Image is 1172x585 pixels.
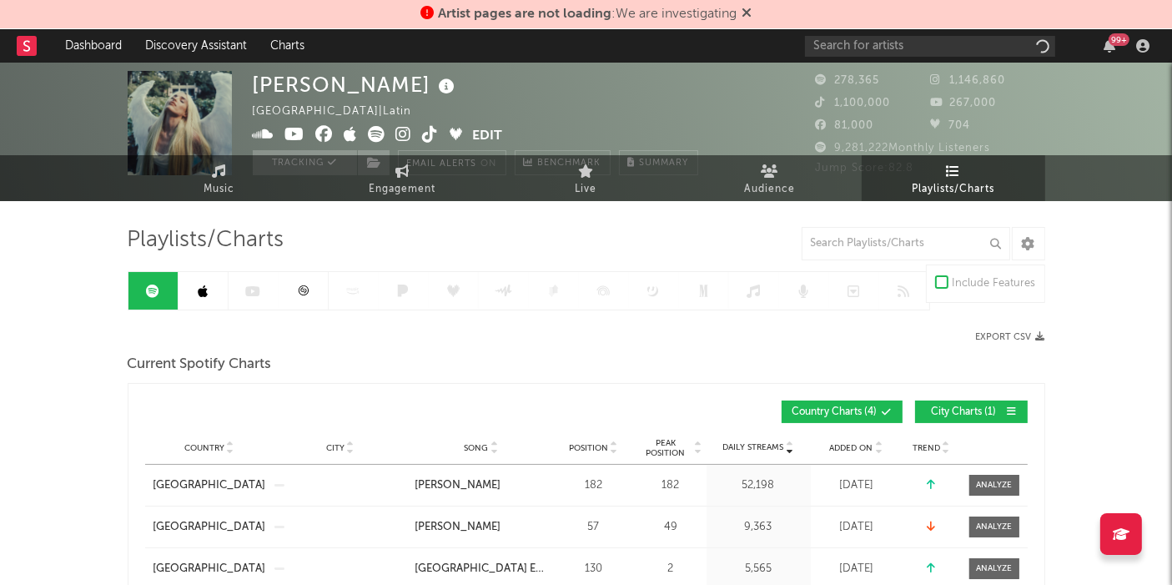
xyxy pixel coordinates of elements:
span: 267,000 [930,98,996,108]
button: Edit [473,126,503,147]
button: Country Charts(4) [782,401,903,423]
span: 1,146,860 [930,75,1005,86]
span: Position [569,443,608,453]
input: Search Playlists/Charts [802,227,1010,260]
span: 81,000 [816,120,874,131]
a: [GEOGRAPHIC_DATA] [153,477,266,494]
div: 99 + [1109,33,1129,46]
div: 49 [640,519,702,536]
button: Email AlertsOn [398,150,506,175]
div: [DATE] [815,477,898,494]
span: City [326,443,345,453]
div: [DATE] [815,561,898,577]
span: Artist pages are not loading [438,8,611,21]
a: Playlists/Charts [862,155,1045,201]
div: 57 [556,519,631,536]
a: [GEOGRAPHIC_DATA] [153,519,266,536]
span: : We are investigating [438,8,737,21]
input: Search for artists [805,36,1055,57]
span: Playlists/Charts [128,230,284,250]
span: Playlists/Charts [912,179,994,199]
a: [PERSON_NAME] [415,519,548,536]
a: Discovery Assistant [133,29,259,63]
button: City Charts(1) [915,401,1028,423]
div: 182 [640,477,702,494]
span: 704 [930,120,970,131]
span: 1,100,000 [816,98,891,108]
div: [PERSON_NAME] [253,71,460,98]
span: Benchmark [538,154,601,174]
div: 130 [556,561,631,577]
span: Dismiss [742,8,752,21]
a: Engagement [311,155,495,201]
div: 182 [556,477,631,494]
div: Include Features [953,274,1036,294]
span: Music [204,179,234,199]
button: Summary [619,150,698,175]
a: Music [128,155,311,201]
span: Country [184,443,224,453]
a: Audience [678,155,862,201]
div: 2 [640,561,702,577]
div: 9,363 [711,519,807,536]
a: Benchmark [515,150,611,175]
span: Daily Streams [723,441,784,454]
span: Audience [744,179,795,199]
div: [PERSON_NAME] [415,477,501,494]
a: [PERSON_NAME] [415,477,548,494]
span: Engagement [370,179,436,199]
div: [PERSON_NAME] [415,519,501,536]
span: City Charts ( 1 ) [926,407,1003,417]
span: 278,365 [816,75,880,86]
span: Trend [913,443,940,453]
span: Live [576,179,597,199]
a: [GEOGRAPHIC_DATA] [153,561,266,577]
button: 99+ [1104,39,1115,53]
span: 9,281,222 Monthly Listeners [816,143,991,154]
div: 52,198 [711,477,807,494]
a: Live [495,155,678,201]
span: Current Spotify Charts [128,355,272,375]
span: Added On [830,443,873,453]
button: Export CSV [976,332,1045,342]
div: [GEOGRAPHIC_DATA] | Latin [253,102,431,122]
a: Dashboard [53,29,133,63]
span: Song [465,443,489,453]
a: Charts [259,29,316,63]
span: Peak Position [640,438,692,458]
a: [GEOGRAPHIC_DATA] EN EL 2000 [415,561,548,577]
div: [DATE] [815,519,898,536]
button: Tracking [253,150,357,175]
div: 5,565 [711,561,807,577]
span: Country Charts ( 4 ) [792,407,878,417]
